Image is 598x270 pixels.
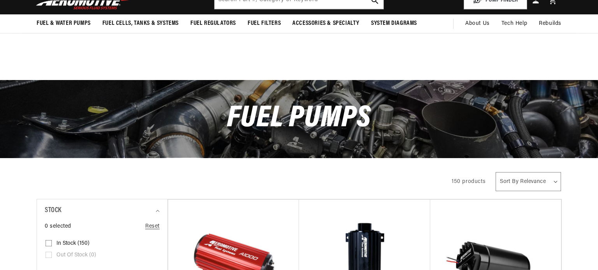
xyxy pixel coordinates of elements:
[37,19,91,28] span: Fuel & Water Pumps
[365,14,423,33] summary: System Diagrams
[56,240,90,247] span: In stock (150)
[501,19,527,28] span: Tech Help
[45,199,160,222] summary: Stock (0 selected)
[190,19,236,28] span: Fuel Regulators
[287,14,365,33] summary: Accessories & Specialty
[45,205,62,216] span: Stock
[465,21,490,26] span: About Us
[185,14,242,33] summary: Fuel Regulators
[97,14,185,33] summary: Fuel Cells, Tanks & Systems
[539,19,561,28] span: Rebuilds
[459,14,496,33] a: About Us
[31,14,97,33] summary: Fuel & Water Pumps
[227,103,371,134] span: Fuel Pumps
[248,19,281,28] span: Fuel Filters
[145,222,160,231] a: Reset
[371,19,417,28] span: System Diagrams
[102,19,179,28] span: Fuel Cells, Tanks & Systems
[496,14,533,33] summary: Tech Help
[452,179,485,185] span: 150 products
[533,14,567,33] summary: Rebuilds
[292,19,359,28] span: Accessories & Specialty
[56,252,96,259] span: Out of stock (0)
[242,14,287,33] summary: Fuel Filters
[45,222,71,231] span: 0 selected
